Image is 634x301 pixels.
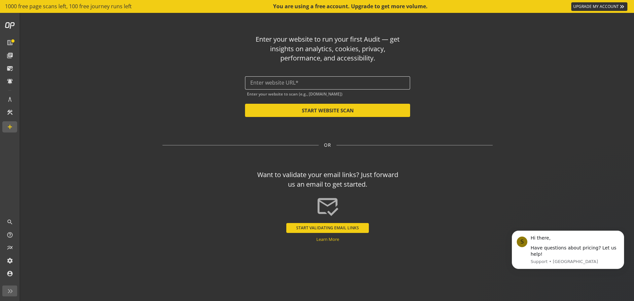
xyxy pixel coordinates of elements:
mat-icon: search [7,219,13,225]
div: Want to validate your email links? Just forward us an email to get started. [254,170,401,189]
mat-icon: list_alt [7,39,13,46]
mat-icon: mark_email_read [7,65,13,72]
mat-icon: construction [7,109,13,116]
mat-icon: multiline_chart [7,245,13,251]
span: 1000 free page scans left, 100 free journey runs left [5,3,132,10]
mat-icon: keyboard_double_arrow_right [619,3,625,10]
mat-icon: mark_email_read [316,195,339,218]
mat-icon: library_books [7,52,13,59]
mat-icon: add [7,124,13,130]
div: Enter your website to run your first Audit — get insights on analytics, cookies, privacy, perform... [254,35,401,63]
input: Enter website URL* [250,80,405,86]
span: OR [324,142,331,148]
a: Learn More [316,236,339,242]
button: START VALIDATING EMAIL LINKS [286,223,369,233]
a: UPGRADE MY ACCOUNT [571,2,627,11]
mat-icon: architecture [7,96,13,103]
mat-icon: account_circle [7,270,13,277]
mat-icon: notifications_active [7,78,13,85]
mat-hint: Enter your website to scan (e.g., [DOMAIN_NAME]) [247,90,342,96]
mat-icon: help_outline [7,232,13,238]
button: START WEBSITE SCAN [245,104,410,117]
div: You are using a free account. Upgrade to get more volume. [273,3,428,10]
mat-icon: settings [7,257,13,264]
iframe: Intercom notifications mensaje [502,227,634,298]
